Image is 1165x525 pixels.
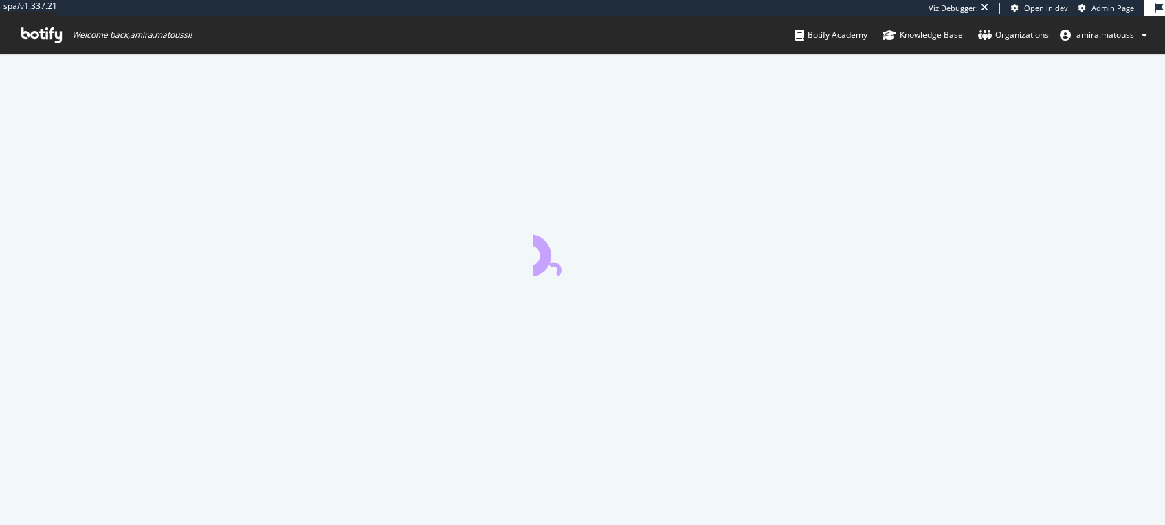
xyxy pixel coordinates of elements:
[1049,24,1158,46] button: amira.matoussi
[72,30,192,41] span: Welcome back, amira.matoussi !
[1091,3,1134,13] span: Admin Page
[1024,3,1068,13] span: Open in dev
[1078,3,1134,14] a: Admin Page
[1076,29,1136,41] span: amira.matoussi
[1011,3,1068,14] a: Open in dev
[795,16,867,54] a: Botify Academy
[883,28,963,42] div: Knowledge Base
[883,16,963,54] a: Knowledge Base
[929,3,978,14] div: Viz Debugger:
[978,28,1049,42] div: Organizations
[795,28,867,42] div: Botify Academy
[978,16,1049,54] a: Organizations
